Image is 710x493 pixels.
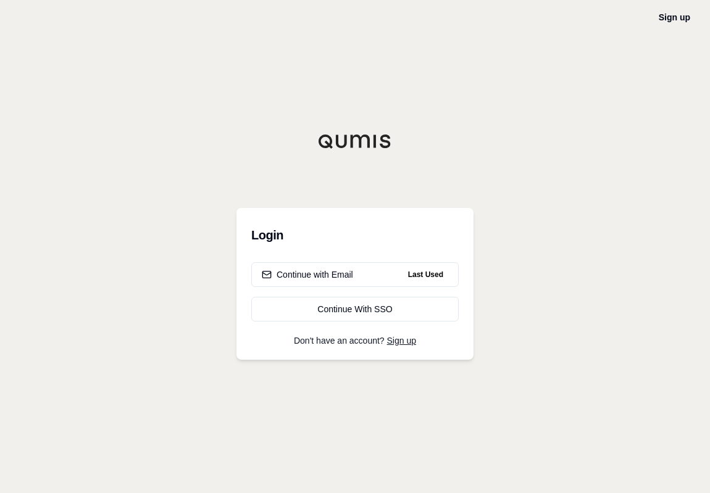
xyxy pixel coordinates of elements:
a: Sign up [659,12,690,22]
a: Sign up [387,336,416,346]
div: Continue with Email [262,268,353,281]
img: Qumis [318,134,392,149]
button: Continue with EmailLast Used [251,262,459,287]
div: Continue With SSO [262,303,448,315]
span: Last Used [403,267,448,282]
a: Continue With SSO [251,297,459,321]
h3: Login [251,223,459,247]
p: Don't have an account? [251,336,459,345]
